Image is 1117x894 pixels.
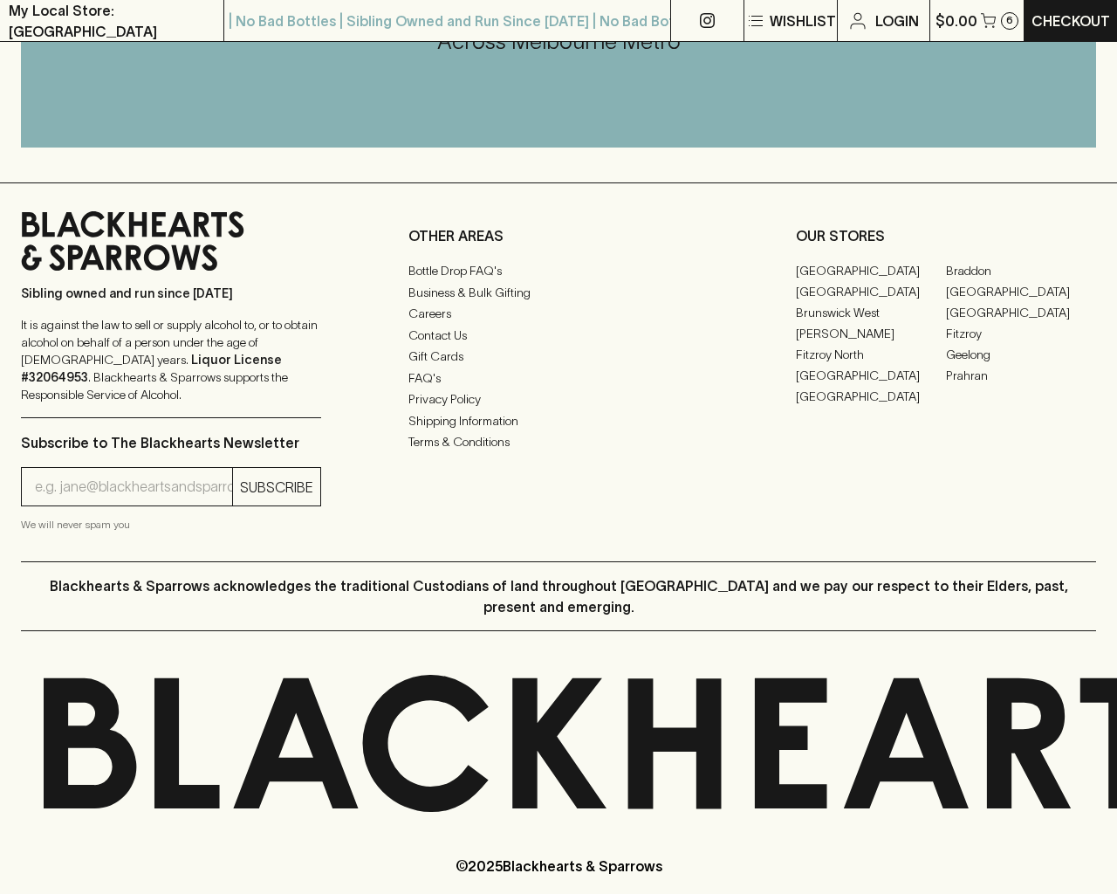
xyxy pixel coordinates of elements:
[796,323,946,344] a: [PERSON_NAME]
[946,323,1096,344] a: Fitzroy
[21,432,321,453] p: Subscribe to The Blackhearts Newsletter
[946,365,1096,386] a: Prahran
[796,281,946,302] a: [GEOGRAPHIC_DATA]
[408,389,709,410] a: Privacy Policy
[408,304,709,325] a: Careers
[1006,16,1013,25] p: 6
[21,516,321,533] p: We will never spam you
[796,365,946,386] a: [GEOGRAPHIC_DATA]
[408,410,709,431] a: Shipping Information
[21,285,321,302] p: Sibling owned and run since [DATE]
[233,468,320,505] button: SUBSCRIBE
[946,344,1096,365] a: Geelong
[408,325,709,346] a: Contact Us
[770,10,836,31] p: Wishlist
[408,347,709,368] a: Gift Cards
[408,368,709,389] a: FAQ's
[946,302,1096,323] a: [GEOGRAPHIC_DATA]
[796,344,946,365] a: Fitzroy North
[408,261,709,282] a: Bottle Drop FAQ's
[34,575,1083,617] p: Blackhearts & Sparrows acknowledges the traditional Custodians of land throughout [GEOGRAPHIC_DAT...
[240,477,313,498] p: SUBSCRIBE
[35,473,232,501] input: e.g. jane@blackheartsandsparrows.com.au
[946,260,1096,281] a: Braddon
[796,260,946,281] a: [GEOGRAPHIC_DATA]
[1031,10,1110,31] p: Checkout
[796,386,946,407] a: [GEOGRAPHIC_DATA]
[796,225,1096,246] p: OUR STORES
[875,10,919,31] p: Login
[408,282,709,303] a: Business & Bulk Gifting
[408,225,709,246] p: OTHER AREAS
[796,302,946,323] a: Brunswick West
[21,316,321,403] p: It is against the law to sell or supply alcohol to, or to obtain alcohol on behalf of a person un...
[946,281,1096,302] a: [GEOGRAPHIC_DATA]
[935,10,977,31] p: $0.00
[408,432,709,453] a: Terms & Conditions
